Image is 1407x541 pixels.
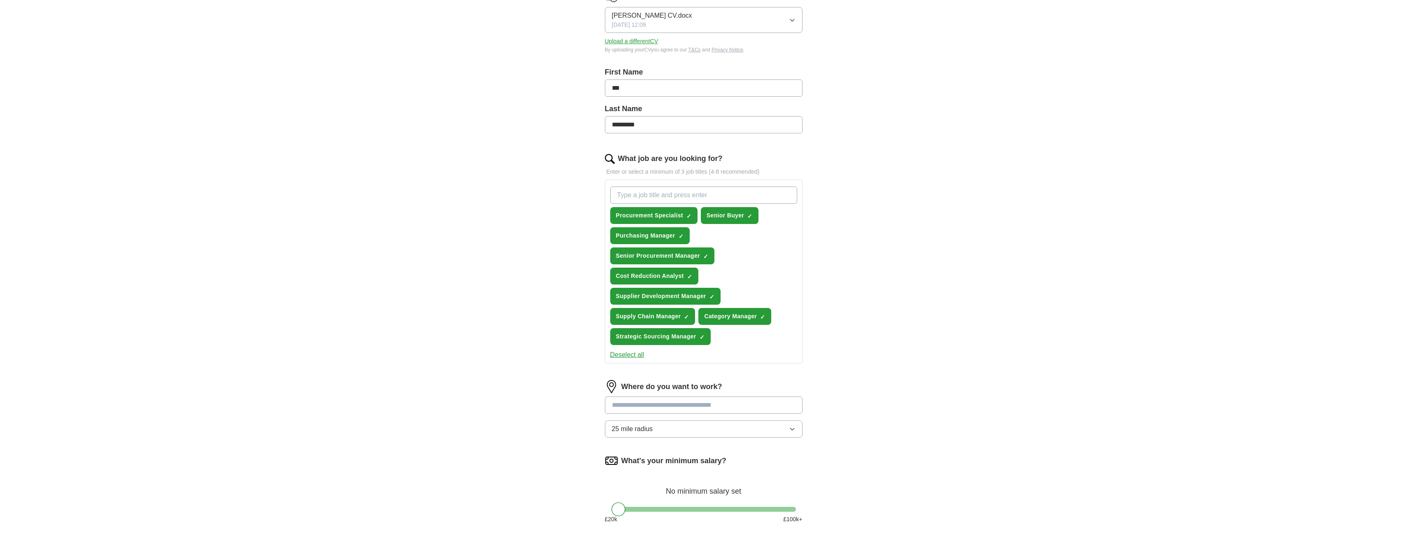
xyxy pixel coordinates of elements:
[616,312,681,321] span: Supply Chain Manager
[616,292,706,301] span: Supplier Development Manager
[605,7,803,33] button: [PERSON_NAME] CV.docx[DATE] 12:09
[679,233,684,240] span: ✓
[616,231,675,240] span: Purchasing Manager
[605,515,617,524] span: £ 20 k
[610,308,695,325] button: Supply Chain Manager✓
[605,154,615,164] img: search.png
[698,308,771,325] button: Category Manager✓
[605,380,618,393] img: location.png
[605,37,658,46] button: Upload a differentCV
[760,314,765,320] span: ✓
[709,294,714,300] span: ✓
[610,288,721,305] button: Supplier Development Manager✓
[605,477,803,497] div: No minimum salary set
[703,253,708,260] span: ✓
[701,207,758,224] button: Senior Buyer✓
[616,211,683,220] span: Procurement Specialist
[618,153,723,164] label: What job are you looking for?
[610,247,714,264] button: Senior Procurement Manager✓
[616,332,696,341] span: Strategic Sourcing Manager
[610,187,797,204] input: Type a job title and press enter
[610,328,711,345] button: Strategic Sourcing Manager✓
[747,213,752,219] span: ✓
[605,67,803,78] label: First Name
[704,312,757,321] span: Category Manager
[616,252,700,260] span: Senior Procurement Manager
[700,334,705,340] span: ✓
[621,455,726,466] label: What's your minimum salary?
[612,424,653,434] span: 25 mile radius
[621,381,722,392] label: Where do you want to work?
[783,515,802,524] span: £ 100 k+
[612,21,646,29] span: [DATE] 12:09
[684,314,689,320] span: ✓
[605,168,803,176] p: Enter or select a minimum of 3 job titles (4-8 recommended)
[616,272,684,280] span: Cost Reduction Analyst
[610,268,698,284] button: Cost Reduction Analyst✓
[610,207,698,224] button: Procurement Specialist✓
[605,420,803,438] button: 25 mile radius
[605,454,618,467] img: salary.png
[605,46,803,54] div: By uploading your CV you agree to our and .
[712,47,743,53] a: Privacy Notice
[687,273,692,280] span: ✓
[686,213,691,219] span: ✓
[605,103,803,114] label: Last Name
[612,11,692,21] span: [PERSON_NAME] CV.docx
[610,227,690,244] button: Purchasing Manager✓
[707,211,744,220] span: Senior Buyer
[610,350,644,360] button: Deselect all
[688,47,700,53] a: T&Cs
